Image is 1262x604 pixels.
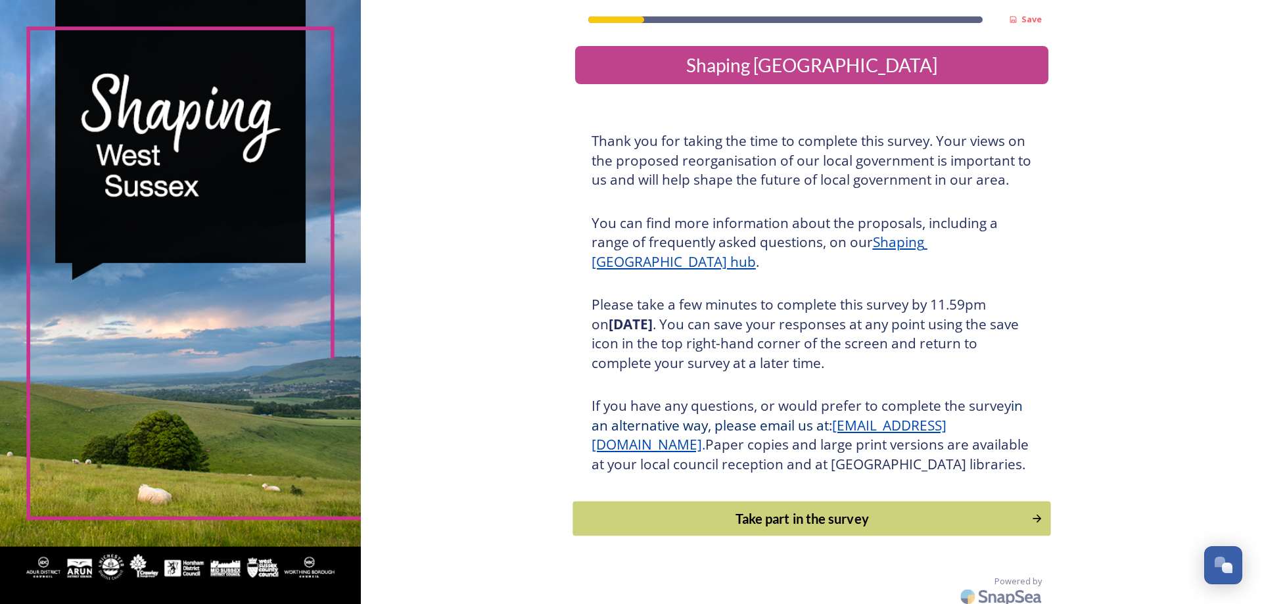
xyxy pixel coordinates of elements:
span: in an alternative way, please email us at: [592,396,1026,434]
a: [EMAIL_ADDRESS][DOMAIN_NAME] [592,416,947,454]
strong: Save [1021,13,1042,25]
h3: Please take a few minutes to complete this survey by 11.59pm on . You can save your responses at ... [592,295,1032,373]
button: Continue [573,501,1050,536]
a: Shaping [GEOGRAPHIC_DATA] hub [592,233,927,271]
button: Open Chat [1204,546,1242,584]
h3: If you have any questions, or would prefer to complete the survey Paper copies and large print ve... [592,396,1032,474]
span: Powered by [994,575,1042,588]
div: Shaping [GEOGRAPHIC_DATA] [580,51,1043,79]
h3: Thank you for taking the time to complete this survey. Your views on the proposed reorganisation ... [592,131,1032,190]
strong: [DATE] [609,315,653,333]
div: Take part in the survey [580,509,1024,528]
h3: You can find more information about the proposals, including a range of frequently asked question... [592,214,1032,272]
span: . [702,435,705,453]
